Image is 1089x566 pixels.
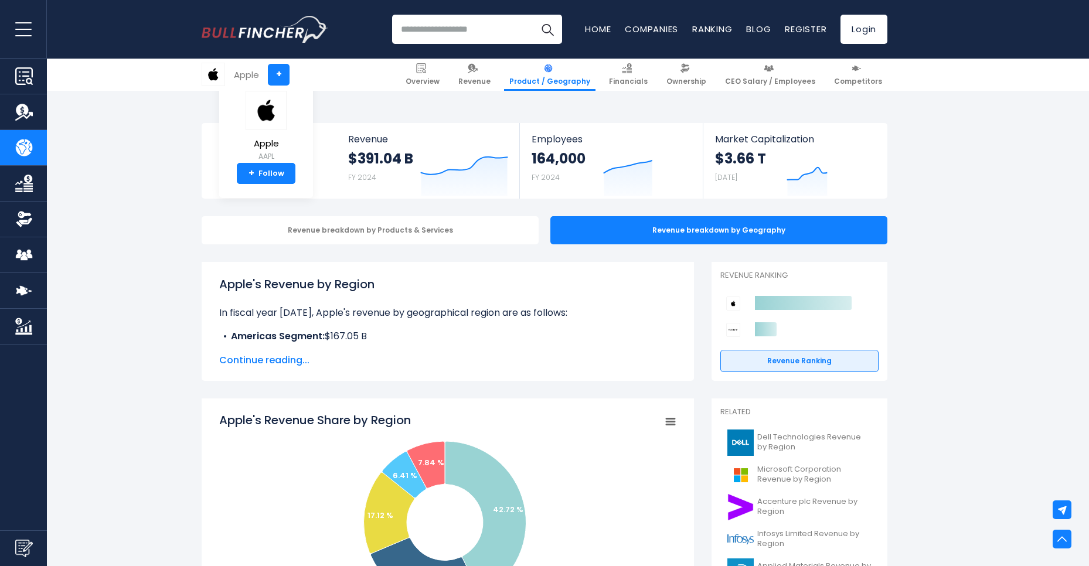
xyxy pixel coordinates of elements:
span: Ownership [666,77,706,86]
a: CEO Salary / Employees [720,59,821,91]
span: CEO Salary / Employees [725,77,815,86]
a: Register [785,23,826,35]
li: $167.05 B [219,329,676,343]
div: Revenue breakdown by Products & Services [202,216,539,244]
p: Related [720,407,879,417]
span: Employees [532,134,690,145]
p: Revenue Ranking [720,271,879,281]
a: Ownership [661,59,712,91]
span: Dell Technologies Revenue by Region [757,432,872,452]
span: Accenture plc Revenue by Region [757,497,872,517]
span: Continue reading... [219,353,676,367]
text: 17.12 % [367,510,393,521]
a: Overview [400,59,445,91]
div: Apple [234,68,259,81]
a: Employees 164,000 FY 2024 [520,123,702,199]
img: Ownership [15,210,33,228]
button: Search [533,15,562,44]
small: AAPL [246,151,287,162]
span: Microsoft Corporation Revenue by Region [757,465,872,485]
span: Market Capitalization [715,134,874,145]
img: DELL logo [727,429,754,456]
text: 6.41 % [393,470,417,481]
a: Product / Geography [504,59,595,91]
img: INFY logo [727,526,754,553]
a: Home [585,23,611,35]
img: MSFT logo [727,462,754,488]
a: Go to homepage [202,16,328,43]
small: FY 2024 [348,172,376,182]
div: Revenue breakdown by Geography [550,216,887,244]
a: +Follow [237,163,295,184]
a: Revenue $391.04 B FY 2024 [336,123,520,199]
span: Revenue [458,77,491,86]
a: Financials [604,59,653,91]
a: Competitors [829,59,887,91]
img: Sony Group Corporation competitors logo [726,323,740,337]
span: Revenue [348,134,508,145]
a: Login [840,15,887,44]
span: Financials [609,77,648,86]
p: In fiscal year [DATE], Apple's revenue by geographical region are as follows: [219,306,676,320]
strong: 164,000 [532,149,586,168]
a: Ranking [692,23,732,35]
text: 42.72 % [493,504,523,515]
a: Revenue [453,59,496,91]
span: Product / Geography [509,77,590,86]
img: Bullfincher logo [202,16,328,43]
li: $101.33 B [219,343,676,357]
a: Microsoft Corporation Revenue by Region [720,459,879,491]
small: [DATE] [715,172,737,182]
img: AAPL logo [246,91,287,130]
strong: $3.66 T [715,149,766,168]
h1: Apple's Revenue by Region [219,275,676,293]
span: Overview [406,77,440,86]
a: Blog [746,23,771,35]
a: Dell Technologies Revenue by Region [720,427,879,459]
span: Apple [246,139,287,149]
b: Americas Segment: [231,329,325,343]
tspan: Apple's Revenue Share by Region [219,412,411,428]
strong: $391.04 B [348,149,413,168]
a: + [268,64,290,86]
span: Competitors [834,77,882,86]
span: Infosys Limited Revenue by Region [757,529,872,549]
a: Companies [625,23,678,35]
small: FY 2024 [532,172,560,182]
img: AAPL logo [202,63,224,86]
b: Europe Segment: [231,343,312,357]
text: 7.84 % [418,457,444,468]
a: Revenue Ranking [720,350,879,372]
a: Apple AAPL [245,90,287,163]
a: Infosys Limited Revenue by Region [720,523,879,555]
strong: + [249,168,254,179]
img: ACN logo [727,494,754,520]
a: Accenture plc Revenue by Region [720,491,879,523]
a: Market Capitalization $3.66 T [DATE] [703,123,886,199]
img: Apple competitors logo [726,296,740,311]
